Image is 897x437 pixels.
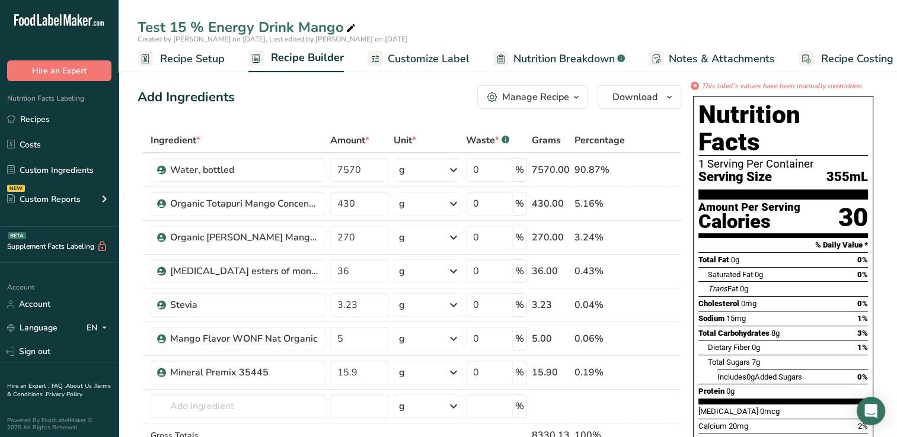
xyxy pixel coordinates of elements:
[7,382,111,399] a: Terms & Conditions .
[399,197,405,211] div: g
[399,264,405,278] div: g
[170,298,318,312] div: Stevia
[532,133,561,147] span: Grams
[574,332,625,346] div: 0.06%
[649,46,775,72] a: Notes & Attachments
[399,399,405,413] div: g
[66,382,94,390] a: About Us .
[731,255,739,264] span: 0g
[826,170,868,185] span: 355mL
[368,46,470,72] a: Customize Label
[726,314,746,323] span: 15mg
[838,202,868,233] div: 30
[399,332,405,346] div: g
[170,197,318,211] div: Organic Totapuri Mango Concentrate
[598,85,681,109] button: Download
[755,270,763,279] span: 0g
[857,299,868,308] span: 0%
[170,332,318,346] div: Mango Flavor WONF Nat Organic
[532,197,570,211] div: 430.00
[726,387,735,396] span: 0g
[799,46,893,72] a: Recipe Costing
[771,329,780,338] span: 8g
[170,230,318,245] div: Organic [PERSON_NAME] Mango Puree
[87,321,111,335] div: EN
[399,298,405,312] div: g
[7,417,111,431] div: Powered By FoodLabelMaker © 2025 All Rights Reserved
[394,133,416,147] span: Unit
[701,81,861,91] i: This label's values have been manually overridden
[857,270,868,279] span: 0%
[857,343,868,352] span: 1%
[138,17,358,38] div: Test 15 % Energy Drink Mango
[574,197,625,211] div: 5.16%
[532,332,570,346] div: 5.00
[248,44,344,73] a: Recipe Builder
[160,51,225,67] span: Recipe Setup
[388,51,470,67] span: Customize Label
[752,343,760,352] span: 0g
[574,230,625,245] div: 3.24%
[466,133,509,147] div: Waste
[138,46,225,72] a: Recipe Setup
[399,230,405,245] div: g
[698,213,800,230] div: Calories
[858,422,868,430] span: 2%
[740,284,748,293] span: 0g
[574,163,625,177] div: 90.87%
[857,397,885,425] div: Open Intercom Messenger
[399,163,405,177] div: g
[7,317,58,338] a: Language
[669,51,775,67] span: Notes & Attachments
[760,407,780,416] span: 0mcg
[151,394,325,418] input: Add Ingredient
[574,133,625,147] span: Percentage
[138,34,408,44] span: Created by [PERSON_NAME] on [DATE], Last edited by [PERSON_NAME] on [DATE]
[698,422,727,430] span: Calcium
[729,422,748,430] span: 20mg
[52,382,66,390] a: FAQ .
[7,185,25,192] div: NEW
[708,343,750,352] span: Dietary Fiber
[493,46,625,72] a: Nutrition Breakdown
[170,264,318,278] div: [MEDICAL_DATA] esters of mono- and diglycerides of fatty acids (E472c)
[698,407,758,416] span: [MEDICAL_DATA]
[698,314,724,323] span: Sodium
[698,329,770,338] span: Total Carbohydrates
[502,90,569,104] div: Manage Recipe
[857,255,868,264] span: 0%
[170,365,318,380] div: Mineral Premix 35445
[8,232,26,239] div: BETA
[857,372,868,381] span: 0%
[574,365,625,380] div: 0.19%
[708,270,753,279] span: Saturated Fat
[708,284,727,293] i: Trans
[741,299,756,308] span: 0mg
[717,372,802,381] span: Includes Added Sugars
[698,238,868,252] section: % Daily Value *
[821,51,893,67] span: Recipe Costing
[708,284,738,293] span: Fat
[698,387,724,396] span: Protein
[708,358,750,367] span: Total Sugars
[532,264,570,278] div: 36.00
[330,133,369,147] span: Amount
[532,163,570,177] div: 7570.00
[170,163,318,177] div: Water, bottled
[857,314,868,323] span: 1%
[574,264,625,278] div: 0.43%
[7,60,111,81] button: Hire an Expert
[477,85,588,109] button: Manage Recipe
[532,298,570,312] div: 3.23
[513,51,615,67] span: Nutrition Breakdown
[151,133,200,147] span: Ingredient
[698,170,772,185] span: Serving Size
[138,88,235,107] div: Add Ingredients
[399,365,405,380] div: g
[746,372,755,381] span: 0g
[698,158,868,170] div: 1 Serving Per Container
[698,101,868,156] h1: Nutrition Facts
[7,193,81,205] div: Custom Reports
[532,365,570,380] div: 15.90
[698,202,800,213] div: Amount Per Serving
